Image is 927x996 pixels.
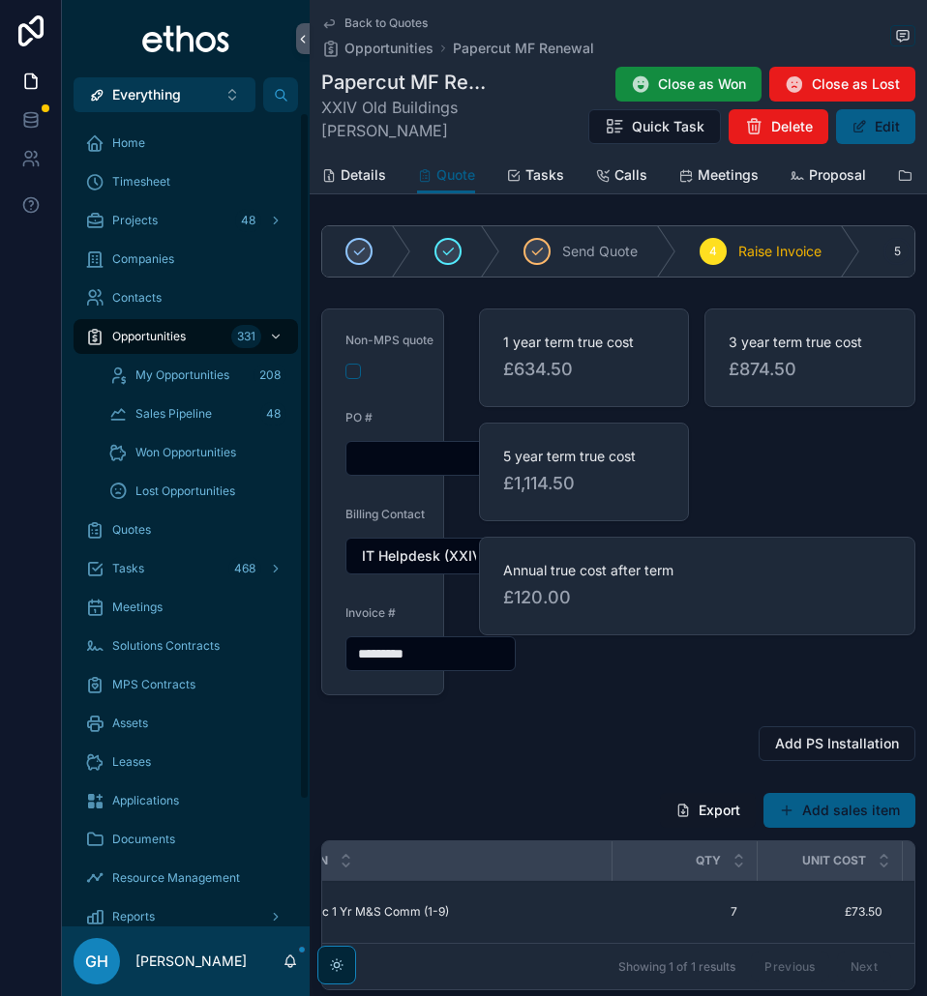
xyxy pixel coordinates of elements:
[436,165,475,185] span: Quote
[362,546,476,566] span: IT Helpdesk (XXIV Old Buildings [PERSON_NAME])
[112,638,220,654] span: Solutions Contracts
[74,706,298,741] a: Assets
[894,244,901,259] span: 5
[74,551,298,586] a: Tasks468
[618,959,735,975] span: Showing 1 of 1 results
[775,734,899,753] span: Add PS Installation
[85,950,108,973] span: GH
[768,896,890,927] a: £73.50
[74,822,298,857] a: Documents
[776,904,882,920] span: £73.50
[74,242,298,277] a: Companies
[74,203,298,238] a: Projects48
[595,158,647,196] a: Calls
[802,853,866,868] span: Unit Cost
[503,561,892,580] span: Annual true cost after term
[506,158,564,196] a: Tasks
[345,605,396,620] span: Invoice #
[759,726,915,761] button: Add PS Installation
[503,470,666,497] span: £1,114.50
[453,39,594,58] a: Papercut MF Renewal
[256,904,449,920] span: MFD Emb Lic 1 Yr M&S Comm (1-9)
[321,158,386,196] a: Details
[74,126,298,161] a: Home
[112,251,174,267] span: Companies
[614,165,647,185] span: Calls
[345,333,434,347] span: Non-MPS quote
[74,629,298,663] a: Solutions Contracts
[97,396,298,431] a: Sales Pipeline48
[632,117,704,136] span: Quick Task
[417,158,475,194] a: Quote
[763,793,915,828] button: Add sales item
[321,39,434,58] a: Opportunities
[623,896,745,927] a: 7
[112,677,195,692] span: MPS Contracts
[228,557,261,580] div: 468
[249,896,600,927] a: MFD Emb Lic 1 Yr M&S Comm (1-9)
[112,716,148,731] span: Assets
[112,85,181,104] span: Everything
[525,165,564,185] span: Tasks
[836,109,915,144] button: Edit
[74,745,298,779] a: Leases
[738,242,822,261] span: Raise Invoice
[135,445,236,460] span: Won Opportunities
[254,364,286,387] div: 208
[341,165,386,185] span: Details
[112,832,175,847] span: Documents
[503,584,892,611] span: £120.00
[74,319,298,354] a: Opportunities331
[696,853,721,868] span: Qty
[678,158,759,196] a: Meetings
[660,793,756,828] button: Export
[698,165,759,185] span: Meetings
[97,474,298,509] a: Lost Opportunities
[112,793,179,808] span: Applications
[112,561,144,576] span: Tasks
[112,522,151,538] span: Quotes
[345,507,425,521] span: Billing Contact
[112,135,145,151] span: Home
[729,356,891,383] span: £874.50
[135,406,212,422] span: Sales Pipeline
[135,367,229,383] span: My Opportunities
[729,109,828,144] button: Delete
[709,244,717,259] span: 4
[74,164,298,199] a: Timesheet
[74,899,298,934] a: Reports
[112,329,186,344] span: Opportunities
[345,410,373,425] span: PO #
[588,109,721,144] button: Quick Task
[74,513,298,547] a: Quotes
[344,15,428,31] span: Back to Quotes
[74,667,298,702] a: MPS Contracts
[321,96,493,142] span: XXIV Old Buildings [PERSON_NAME]
[345,538,516,574] button: Select Button
[97,358,298,393] a: My Opportunities208
[321,69,493,96] h1: Papercut MF Renewal
[344,39,434,58] span: Opportunities
[112,174,170,190] span: Timesheet
[503,333,666,352] span: 1 year term true cost
[658,74,746,94] span: Close as Won
[74,590,298,625] a: Meetings
[74,861,298,895] a: Resource Management
[503,447,666,466] span: 5 year term true cost
[615,67,762,102] button: Close as Won
[729,333,891,352] span: 3 year term true cost
[112,290,162,306] span: Contacts
[771,117,813,136] span: Delete
[74,783,298,818] a: Applications
[231,325,261,348] div: 331
[769,67,915,102] button: Close as Lost
[321,15,428,31] a: Back to Quotes
[112,909,155,924] span: Reports
[74,280,298,315] a: Contacts
[790,158,866,196] a: Proposal
[74,77,255,112] button: Select Button
[809,165,866,185] span: Proposal
[260,402,286,425] div: 48
[135,483,235,499] span: Lost Opportunities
